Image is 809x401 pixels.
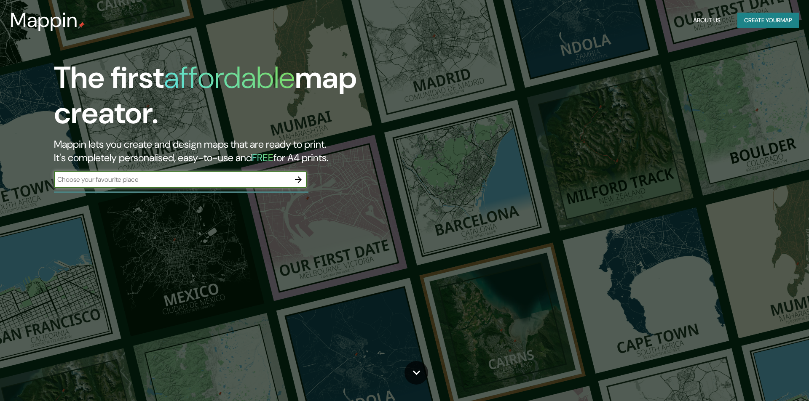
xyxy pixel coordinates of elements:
button: Create yourmap [737,13,799,28]
img: mappin-pin [78,22,85,29]
h2: Mappin lets you create and design maps that are ready to print. It's completely personalised, eas... [54,138,458,165]
h3: Mappin [10,8,78,32]
h5: FREE [252,151,273,164]
button: About Us [690,13,724,28]
input: Choose your favourite place [54,175,290,184]
h1: The first map creator. [54,60,458,138]
h1: affordable [164,58,295,97]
